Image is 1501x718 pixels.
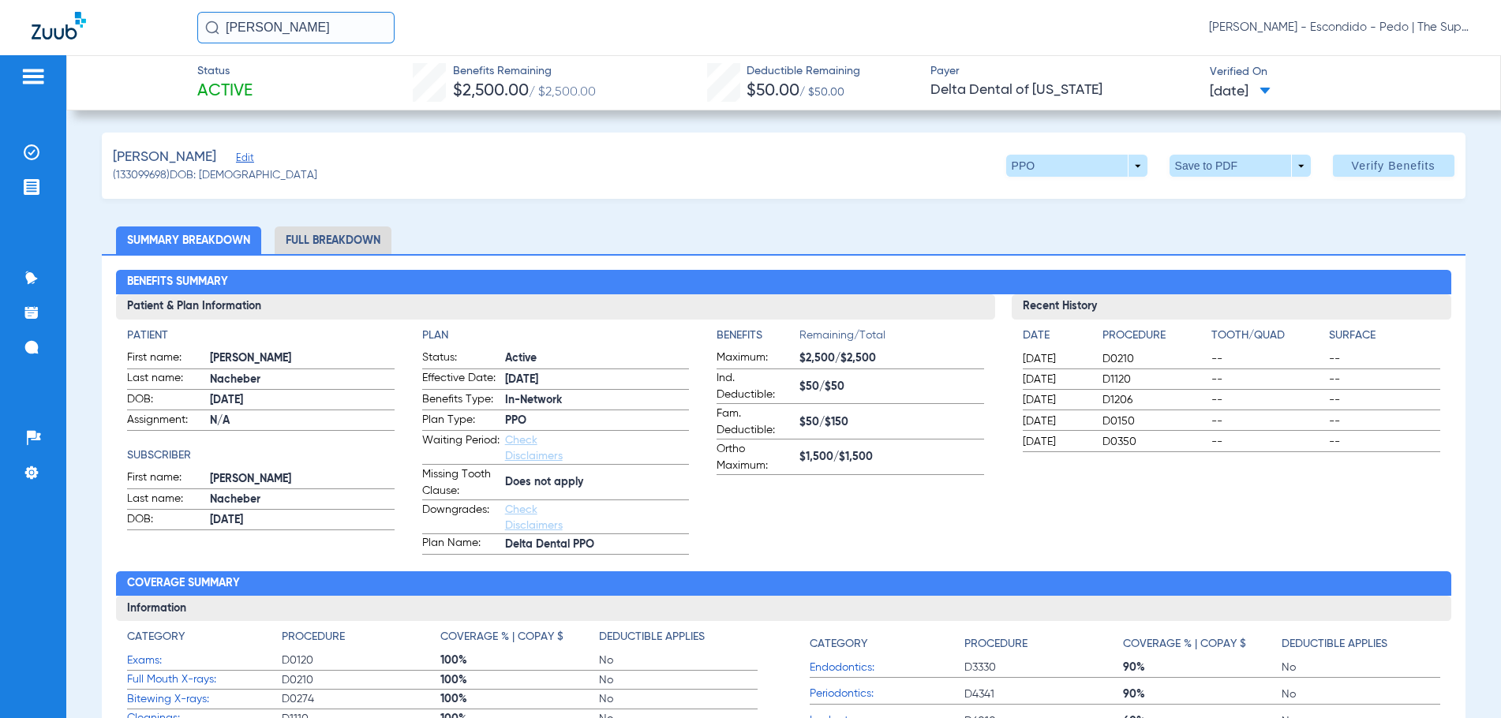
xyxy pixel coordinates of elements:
h4: Coverage % | Copay $ [440,629,563,645]
span: [PERSON_NAME] [113,148,216,167]
span: -- [1211,372,1323,387]
app-breakdown-title: Procedure [282,629,440,651]
span: Assignment: [127,412,204,431]
h4: Coverage % | Copay $ [1123,636,1246,653]
span: -- [1329,372,1440,387]
span: D0350 [1102,434,1206,450]
button: Save to PDF [1170,155,1311,177]
span: Effective Date: [422,370,500,389]
span: Does not apply [505,474,690,491]
span: Plan Name: [422,535,500,554]
span: $2,500.00 [453,83,529,99]
span: [DATE] [1023,392,1089,408]
h4: Category [127,629,185,645]
span: 100% [440,672,599,688]
span: [PERSON_NAME] [210,471,395,488]
span: Ortho Maximum: [717,441,794,474]
span: Full Mouth X-rays: [127,671,282,688]
img: Search Icon [205,21,219,35]
iframe: Chat Widget [1422,642,1501,718]
span: [PERSON_NAME] - Escondido - Pedo | The Super Dentists [1209,20,1469,36]
span: Fam. Deductible: [717,406,794,439]
h3: Information [116,596,1451,621]
span: Ind. Deductible: [717,370,794,403]
span: D0120 [282,653,440,668]
span: Maximum: [717,350,794,368]
app-breakdown-title: Plan [422,327,690,344]
span: Missing Tooth Clause: [422,466,500,499]
app-breakdown-title: Category [127,629,282,651]
span: Deductible Remaining [747,63,860,80]
app-breakdown-title: Deductible Applies [1282,629,1440,658]
span: D0210 [282,672,440,688]
span: Benefits Remaining [453,63,596,80]
input: Search for patients [197,12,395,43]
span: -- [1211,434,1323,450]
span: [DATE] [210,392,395,409]
span: Downgrades: [422,502,500,533]
app-breakdown-title: Coverage % | Copay $ [1123,629,1282,658]
span: [DATE] [1023,372,1089,387]
h4: Deductible Applies [1282,636,1387,653]
span: -- [1211,413,1323,429]
h3: Recent History [1012,294,1451,320]
app-breakdown-title: Procedure [964,629,1123,658]
span: D0150 [1102,413,1206,429]
app-breakdown-title: Procedure [1102,327,1206,350]
span: 100% [440,653,599,668]
h4: Procedure [964,636,1027,653]
span: $50/$150 [799,414,984,431]
h4: Tooth/Quad [1211,327,1323,344]
span: / $50.00 [799,87,844,98]
span: $2,500/$2,500 [799,350,984,367]
span: Edit [236,152,250,167]
span: Remaining/Total [799,327,984,350]
img: Zuub Logo [32,12,86,39]
span: Active [505,350,690,367]
span: -- [1329,351,1440,367]
span: Payer [930,63,1196,80]
h4: Date [1023,327,1089,344]
span: Status: [422,350,500,368]
span: Last name: [127,491,204,510]
span: Status [197,63,253,80]
span: First name: [127,469,204,488]
h4: Subscriber [127,447,395,464]
span: (133099698) DOB: [DEMOGRAPHIC_DATA] [113,167,317,184]
h4: Procedure [1102,327,1206,344]
span: -- [1211,392,1323,408]
span: PPO [505,413,690,429]
span: [DATE] [1210,82,1271,102]
app-breakdown-title: Surface [1329,327,1440,350]
span: Plan Type: [422,412,500,431]
span: Verified On [1210,64,1476,80]
span: DOB: [127,511,204,530]
li: Full Breakdown [275,226,391,254]
span: [DATE] [1023,351,1089,367]
app-breakdown-title: Coverage % | Copay $ [440,629,599,651]
img: hamburger-icon [21,67,46,86]
h4: Surface [1329,327,1440,344]
span: No [599,672,758,688]
span: 100% [440,691,599,707]
app-breakdown-title: Benefits [717,327,799,350]
span: -- [1329,413,1440,429]
span: 90% [1123,686,1282,702]
h4: Category [810,636,867,653]
span: D0274 [282,691,440,707]
span: D1120 [1102,372,1206,387]
span: Nacheber [210,372,395,388]
span: [PERSON_NAME] [210,350,395,367]
span: No [1282,686,1440,702]
span: D3330 [964,660,1123,675]
span: Verify Benefits [1352,159,1435,172]
span: No [599,653,758,668]
span: [DATE] [1023,434,1089,450]
h3: Patient & Plan Information [116,294,995,320]
span: $50/$50 [799,379,984,395]
h4: Patient [127,327,395,344]
h4: Deductible Applies [599,629,705,645]
button: PPO [1006,155,1147,177]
